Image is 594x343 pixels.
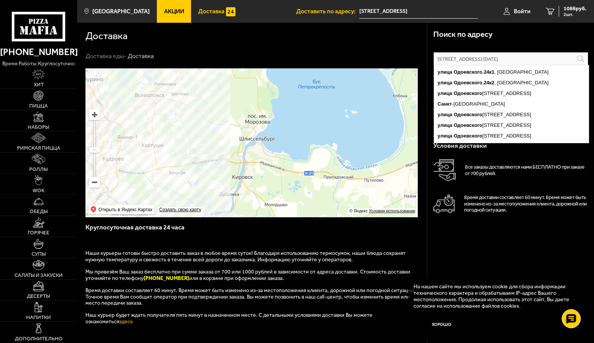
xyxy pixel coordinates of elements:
[85,312,373,324] span: Наш курьер будет ждать получателя пять минут в назначенном месте. С детальными условиями доставки...
[433,194,455,213] img: Автомобиль доставки
[434,88,589,99] ymaps: [STREET_ADDRESS]
[28,125,49,130] span: Наборы
[85,287,415,306] span: Время доставки составляет 60 минут. Время может быть изменено из-за местоположения клиента, дорож...
[119,318,133,325] a: здесь
[438,112,452,117] ymaps: улица
[32,251,46,257] span: Супы
[359,5,478,19] input: Ваш адрес доставки
[453,133,482,139] ymaps: Одоевского
[438,80,452,85] ymaps: улица
[296,8,359,14] span: Доставить по адресу:
[434,131,589,141] ymaps: [STREET_ADDRESS]
[29,103,48,109] span: Пицца
[434,109,589,120] ymaps: [STREET_ADDRESS]
[85,223,419,238] h3: Круглосуточная доставка 24 часа
[464,194,588,213] p: Время доставки составляет 60 минут. Время может быть изменено из-за местоположения клиента, дорож...
[433,95,588,101] h4: Условия оплаты:
[438,90,452,96] ymaps: улица
[92,8,150,14] span: [GEOGRAPHIC_DATA]
[85,269,410,281] span: Мы привезём Ваш заказ бесплатно при сумме заказа от 700 или 1000 рублей в зависимости от адреса д...
[33,188,44,193] span: WOK
[433,142,588,149] h3: Условия доставки
[85,52,126,60] a: Доставка еды-
[14,273,63,278] span: Салаты и закуски
[30,209,48,214] span: Обеды
[164,8,184,14] span: Акции
[85,31,128,41] h1: Доставка
[144,275,189,281] b: [PHONE_NUMBER]
[433,159,456,182] img: Оплата доставки
[438,122,452,128] ymaps: улица
[34,82,44,87] span: Хит
[349,209,368,213] ymaps: © Яндекс
[15,336,63,341] span: Дополнительно
[433,71,588,77] h4: Адрес:
[85,250,406,262] span: Наши курьеры готовы быстро доставить заказ в любое время суток! Благодаря использованию термосумо...
[359,5,478,19] span: Россия, Санкт-Петербург, улица Одоевского, 24к1
[484,69,494,75] ymaps: 24к1
[438,69,452,75] ymaps: улица
[98,205,152,214] ymaps: Открыть в Яндекс.Картах
[26,315,51,320] span: Напитки
[433,112,588,117] p: Картой курьеру
[198,8,224,14] span: Доставка
[453,112,482,117] ymaps: Одоевского
[414,284,575,310] p: На нашем сайте мы используем cookie для сбора информации технического характера и обрабатываем IP...
[453,122,482,128] ymaps: Одоевского
[28,230,49,236] span: Горячее
[564,12,586,17] span: 2 шт.
[17,145,60,151] span: Римская пицца
[29,167,48,172] span: Роллы
[433,30,493,38] h3: Поиск по адресу
[438,133,452,139] ymaps: улица
[438,101,452,107] ymaps: Санкт
[465,164,588,177] p: Все заказы доставляются нами БЕСПЛАТНО при заказе от 700 рублей.
[88,205,155,214] ymaps: Открыть в Яндекс.Картах
[414,315,469,334] button: Хорошо
[433,81,588,85] p: [STREET_ADDRESS]
[128,52,154,60] div: Доставка
[433,104,588,109] p: Наличными курьеру
[158,207,202,213] a: Создать свою карту
[369,209,415,213] a: Условия использования
[564,6,586,11] span: 1088 руб.
[514,8,531,14] span: Войти
[433,119,588,124] p: Картой онлайн
[434,67,589,77] ymaps: , , [GEOGRAPHIC_DATA]
[453,69,482,75] ymaps: Одоевского
[27,294,50,299] span: Десерты
[434,99,589,109] ymaps: -[GEOGRAPHIC_DATA]
[434,77,589,88] ymaps: , , [GEOGRAPHIC_DATA]
[226,7,235,16] img: 15daf4d41897b9f0e9f617042186c801.svg
[453,90,482,96] ymaps: Одоевского
[434,120,589,131] ymaps: [STREET_ADDRESS]
[433,52,588,66] input: Введите название улицы
[484,80,494,85] ymaps: 24к2
[453,80,482,85] ymaps: Одоевского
